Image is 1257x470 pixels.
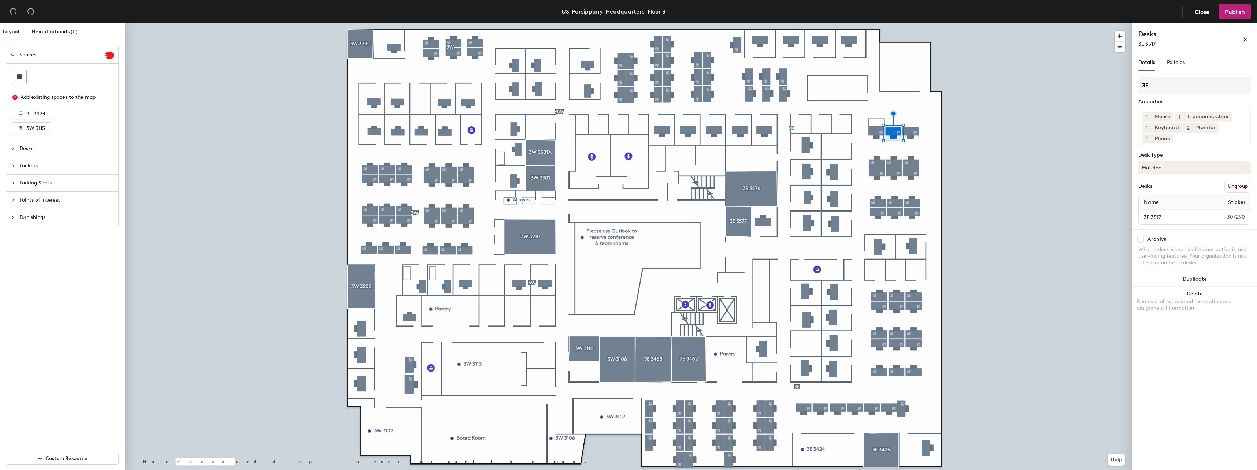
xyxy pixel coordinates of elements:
[1147,236,1167,242] div: Archive
[1108,454,1125,466] button: Help
[23,4,38,19] button: Redo (⌘ + ⇧ + Z)
[1167,59,1185,66] span: Policies
[1138,152,1251,158] div: Desk Type
[1195,8,1209,15] span: Close
[1224,180,1251,193] button: Ungroup
[1219,4,1251,19] button: Publish
[19,46,105,63] span: Spaces
[1146,124,1148,132] span: 1
[19,157,114,174] span: Lockers
[1189,4,1216,19] button: Close
[105,52,114,59] sup: 2
[561,7,665,16] div: US-Parsippany-Headquarters, Floor 3
[1179,113,1180,121] span: 1
[1138,59,1155,66] span: Details
[1132,287,1257,319] button: DeleteRemoves all associated reservation and assignment information
[1140,212,1209,222] input: Unnamed desk
[1140,196,1163,209] span: Name
[1132,272,1257,287] button: Duplicate
[6,4,21,19] button: Undo (⌘ + Z)
[1142,134,1152,143] button: 1
[1175,112,1184,122] button: 1
[6,453,119,465] button: Custom Resource
[1137,298,1253,312] div: Removes all associated reservation and assignment information
[1152,134,1173,143] div: Phone
[10,8,17,15] span: undo
[1142,112,1152,122] button: 1
[19,140,114,157] span: Desks
[1146,113,1148,121] span: 1
[11,198,15,202] span: collapsed
[1225,8,1245,15] span: Publish
[26,111,46,117] span: 3E 3424
[1138,29,1219,39] h4: Desks
[19,209,114,226] span: Furnishings
[105,53,114,58] span: 2
[21,93,108,101] div: Add existing spaces to the map
[1138,246,1251,266] div: When a desk is archived it's not active in any user-facing features. Your organization is not bil...
[1138,161,1251,174] button: Hoteled
[1146,135,1148,143] span: 1
[1243,37,1248,42] span: close
[1138,41,1156,47] span: 3E 3517
[1187,124,1190,132] span: 2
[1138,183,1152,189] div: Desks
[1138,99,1251,105] div: Amenities
[26,125,45,131] span: 3W 3115
[1193,123,1219,133] div: Monitor
[11,215,15,220] span: collapsed
[3,29,20,35] span: Layout
[11,146,15,151] span: collapsed
[1142,123,1152,133] button: 1
[11,53,15,57] span: expanded
[31,29,78,35] span: Neighborhoods (0)
[1224,196,1249,209] span: Sticker
[19,175,114,191] span: Parking Spots
[1152,123,1182,133] div: Keyboard
[1209,213,1249,221] span: 307290
[12,122,51,134] button: 3W 3115
[11,181,15,185] span: collapsed
[45,455,88,462] span: Custom Resource
[12,108,52,119] button: 3E 3424
[1184,112,1232,122] div: Ergonomic Chair
[19,192,114,209] span: Points of Interest
[1183,123,1193,133] button: 2
[1152,112,1173,122] div: Mouse
[11,164,15,168] span: collapsed
[12,95,18,100] span: close-circle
